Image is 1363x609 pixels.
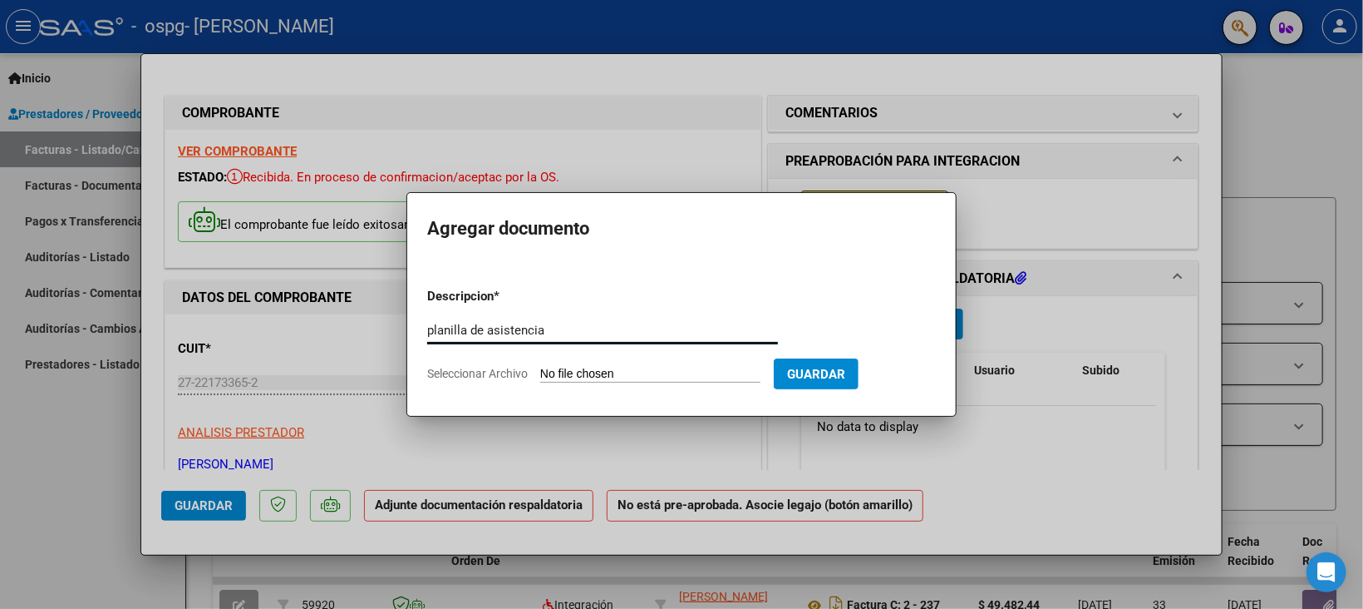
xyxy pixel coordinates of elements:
span: Seleccionar Archivo [427,367,528,380]
button: Guardar [774,359,859,389]
p: Descripcion [427,287,580,306]
span: Guardar [787,367,845,382]
div: Open Intercom Messenger [1306,552,1346,592]
h2: Agregar documento [427,213,936,245]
